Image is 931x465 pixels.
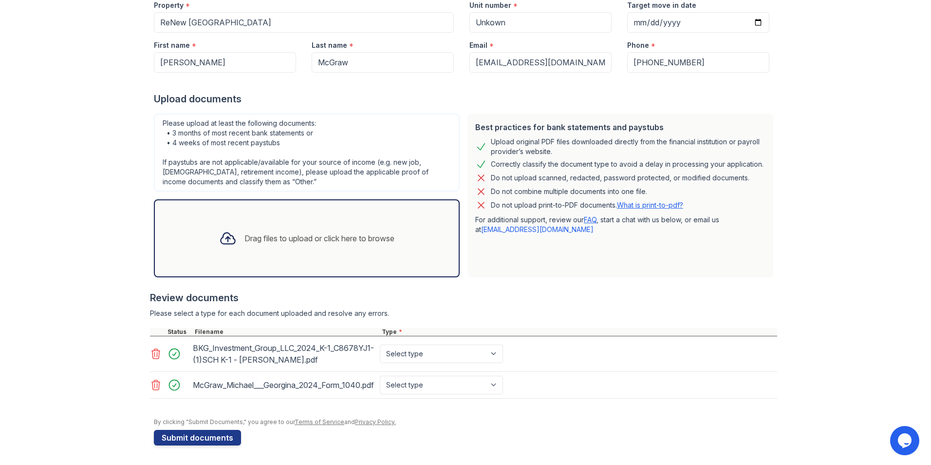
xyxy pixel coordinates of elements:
label: Email [469,40,487,50]
div: Please select a type for each document uploaded and resolve any errors. [150,309,777,318]
a: Terms of Service [295,418,344,426]
p: For additional support, review our , start a chat with us below, or email us at [475,215,765,234]
div: Best practices for bank statements and paystubs [475,121,765,133]
div: Drag files to upload or click here to browse [244,232,394,244]
div: Please upload at least the following documents: • 3 months of most recent bank statements or • 4 ... [154,114,460,192]
div: Do not combine multiple documents into one file. [491,186,647,197]
div: Correctly classify the document type to avoid a delay in processing your application. [491,158,763,170]
label: Property [154,0,184,10]
iframe: chat widget [890,426,921,455]
label: Phone [627,40,649,50]
a: Privacy Policy. [355,418,396,426]
div: Review documents [150,291,777,305]
a: What is print-to-pdf? [617,201,683,209]
a: [EMAIL_ADDRESS][DOMAIN_NAME] [481,225,594,233]
div: McGraw_Michael___Georgina_2024_Form_1040.pdf [193,377,376,393]
label: First name [154,40,190,50]
a: FAQ [584,215,596,224]
button: Submit documents [154,430,241,446]
div: Status [166,328,193,336]
label: Target move in date [627,0,696,10]
label: Last name [312,40,347,50]
p: Do not upload print-to-PDF documents. [491,200,683,210]
div: Upload original PDF files downloaded directly from the financial institution or payroll provider’... [491,137,765,156]
div: Do not upload scanned, redacted, password protected, or modified documents. [491,172,749,184]
div: By clicking "Submit Documents," you agree to our and [154,418,777,426]
div: Filename [193,328,380,336]
div: BKG_Investment_Group_LLC_2024_K-1_C8678YJ1-(1)SCH K-1 - [PERSON_NAME].pdf [193,340,376,368]
div: Type [380,328,777,336]
div: Upload documents [154,92,777,106]
label: Unit number [469,0,511,10]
